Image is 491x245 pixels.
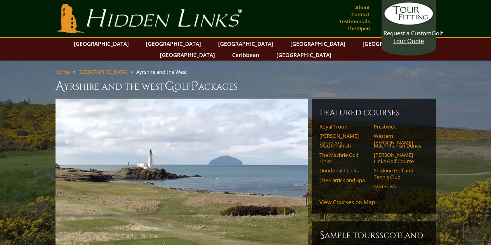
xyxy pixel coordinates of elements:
h6: Featured Courses [319,106,428,119]
span: Request a Custom [383,29,432,37]
a: [GEOGRAPHIC_DATA] [214,38,277,49]
a: Dundonald Links [319,167,369,174]
a: Testimonials [337,16,372,27]
a: Shiskine Golf and Tennis Club [374,167,423,180]
li: Ayrshire and the West [136,68,190,75]
a: Western [PERSON_NAME] [374,133,423,146]
a: Contact [349,9,372,20]
h1: Ayrshire and the West olf ackages [56,78,436,94]
a: [PERSON_NAME] Turnberry [319,133,369,146]
a: The Open [345,23,372,34]
a: [GEOGRAPHIC_DATA] [359,38,422,49]
a: Home [56,68,70,75]
a: View Courses on Map [319,198,375,206]
a: Caribbean [228,49,263,61]
a: Askernish [374,183,423,189]
a: Request a CustomGolf Tour Quote [383,2,434,45]
a: [GEOGRAPHIC_DATA] [286,38,349,49]
a: [GEOGRAPHIC_DATA] [70,38,133,49]
a: [GEOGRAPHIC_DATA] [272,49,335,61]
a: The Machrie Golf Links [319,152,369,165]
span: P [191,78,198,94]
a: Royal Troon [319,123,369,130]
a: [PERSON_NAME] Links Golf Course [374,152,423,165]
a: The Carrick and Spa [319,177,369,183]
span: G [165,78,174,94]
a: [GEOGRAPHIC_DATA] [156,49,219,61]
a: Machrihanish [319,142,369,149]
a: [GEOGRAPHIC_DATA] [142,38,205,49]
a: Machrihanish Dunes [374,142,423,149]
a: About [353,2,372,13]
h6: Sample ToursScotland [319,229,428,242]
a: Prestwick [374,123,423,130]
a: [GEOGRAPHIC_DATA] [78,68,128,75]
